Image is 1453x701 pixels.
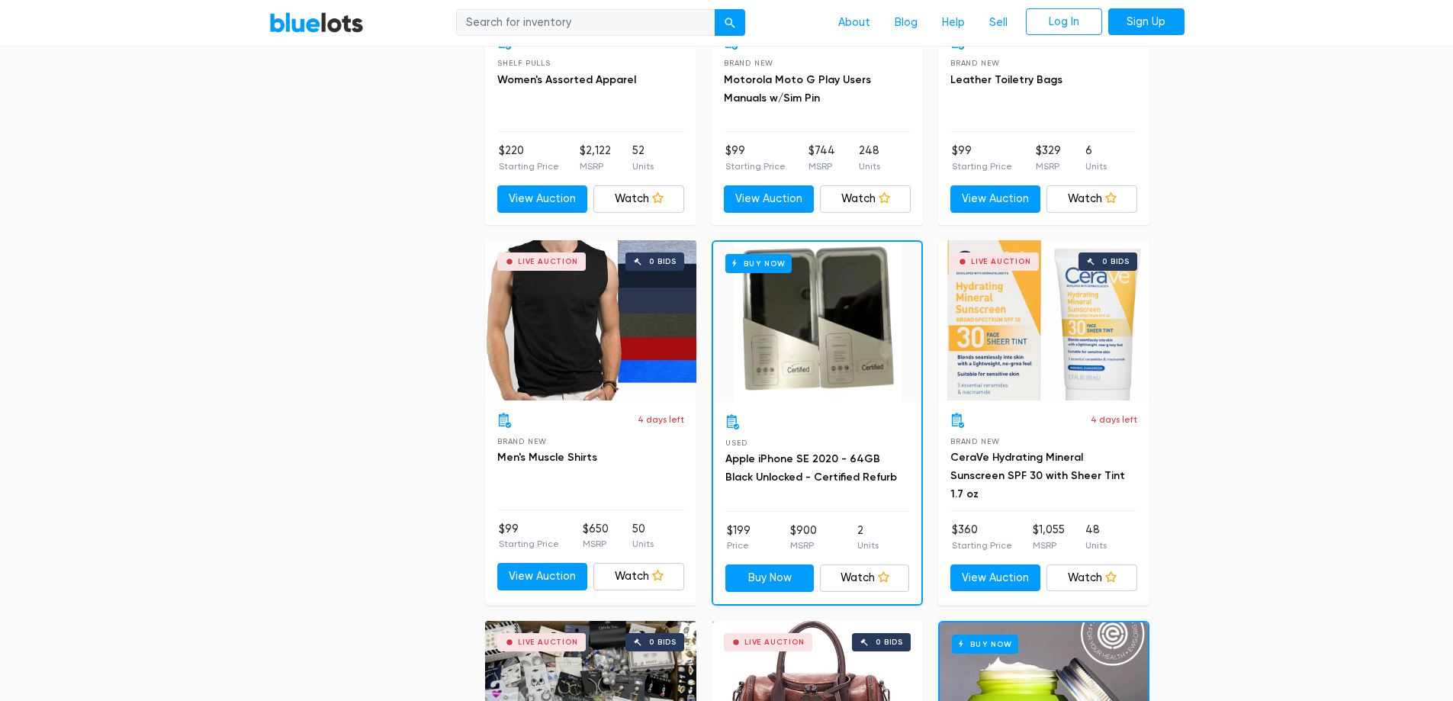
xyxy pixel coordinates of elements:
li: $199 [727,523,751,553]
div: 0 bids [1102,258,1130,265]
span: Used [725,439,747,447]
li: 48 [1085,522,1107,552]
a: Motorola Moto G Play Users Manuals w/Sim Pin [724,73,871,105]
p: MSRP [1033,539,1065,552]
li: $220 [499,143,559,173]
p: Units [1085,159,1107,173]
a: Live Auction 0 bids [485,240,696,400]
p: Price [727,539,751,552]
a: Buy Now [725,564,815,592]
a: View Auction [950,185,1041,213]
p: MSRP [583,537,609,551]
a: Live Auction 0 bids [938,240,1149,400]
p: MSRP [1036,159,1061,173]
li: 248 [859,143,880,173]
p: Units [859,159,880,173]
a: View Auction [724,185,815,213]
li: $99 [499,521,559,551]
span: Brand New [950,59,1000,67]
a: Log In [1026,8,1102,36]
a: View Auction [497,563,588,590]
a: Women's Assorted Apparel [497,73,636,86]
li: $360 [952,522,1012,552]
li: $900 [790,523,817,553]
p: Starting Price [952,539,1012,552]
div: 0 bids [876,638,903,646]
a: About [826,8,882,37]
a: BlueLots [269,11,364,34]
a: Watch [593,185,684,213]
a: Watch [820,185,911,213]
a: Help [930,8,977,37]
a: Blog [882,8,930,37]
p: MSRP [580,159,611,173]
p: Units [632,537,654,551]
div: Live Auction [744,638,805,646]
a: View Auction [950,564,1041,592]
a: Buy Now [713,242,921,402]
a: Sign Up [1108,8,1185,36]
li: $2,122 [580,143,611,173]
li: 50 [632,521,654,551]
li: $329 [1036,143,1061,173]
p: Units [1085,539,1107,552]
a: Sell [977,8,1020,37]
span: Brand New [497,437,547,445]
li: 6 [1085,143,1107,173]
p: 4 days left [1091,413,1137,426]
p: Starting Price [725,159,786,173]
div: Live Auction [971,258,1031,265]
div: 0 bids [649,258,677,265]
li: $1,055 [1033,522,1065,552]
a: Watch [593,563,684,590]
li: 52 [632,143,654,173]
p: MSRP [790,539,817,552]
h6: Buy Now [952,635,1018,654]
li: $744 [808,143,835,173]
a: Watch [1046,185,1137,213]
a: Apple iPhone SE 2020 - 64GB Black Unlocked - Certified Refurb [725,452,897,484]
span: Brand New [950,437,1000,445]
span: Shelf Pulls [497,59,551,67]
div: Live Auction [518,258,578,265]
a: CeraVe Hydrating Mineral Sunscreen SPF 30 with Sheer Tint 1.7 oz [950,451,1125,500]
a: Watch [820,564,909,592]
li: $650 [583,521,609,551]
p: Starting Price [499,159,559,173]
a: Watch [1046,564,1137,592]
p: Starting Price [952,159,1012,173]
li: $99 [952,143,1012,173]
a: Men's Muscle Shirts [497,451,597,464]
div: Live Auction [518,638,578,646]
p: Starting Price [499,537,559,551]
p: MSRP [808,159,835,173]
p: Units [857,539,879,552]
a: View Auction [497,185,588,213]
li: 2 [857,523,879,553]
h6: Buy Now [725,254,792,273]
div: 0 bids [649,638,677,646]
p: Units [632,159,654,173]
li: $99 [725,143,786,173]
span: Brand New [724,59,773,67]
a: Leather Toiletry Bags [950,73,1062,86]
p: 4 days left [638,413,684,426]
input: Search for inventory [456,9,715,37]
